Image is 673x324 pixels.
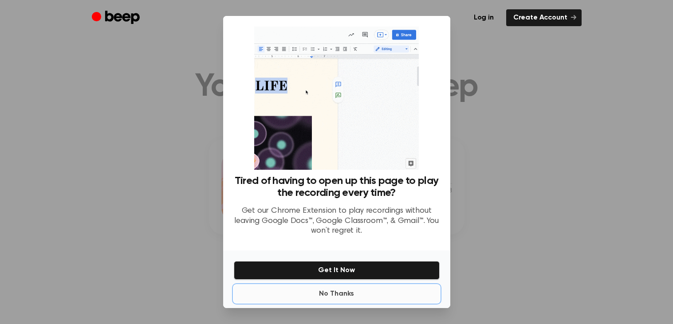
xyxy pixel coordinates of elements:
[234,261,440,280] button: Get It Now
[92,9,142,27] a: Beep
[234,285,440,303] button: No Thanks
[234,175,440,199] h3: Tired of having to open up this page to play the recording every time?
[254,27,419,170] img: Beep extension in action
[234,206,440,236] p: Get our Chrome Extension to play recordings without leaving Google Docs™, Google Classroom™, & Gm...
[467,9,501,26] a: Log in
[506,9,582,26] a: Create Account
